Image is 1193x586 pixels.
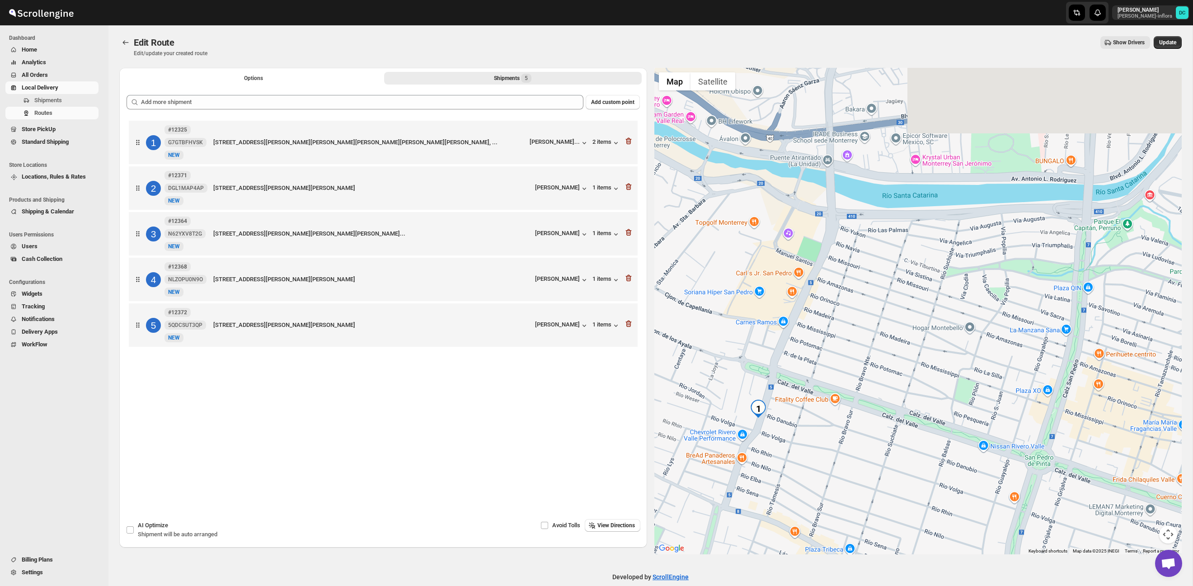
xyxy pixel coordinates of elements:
span: NEW [168,289,180,295]
span: NLZOPU0N9O [168,276,203,283]
div: 2 [146,181,161,196]
div: 5 [146,318,161,333]
div: 4#12368NLZOPU0N9ONewNEW[STREET_ADDRESS][PERSON_NAME][PERSON_NAME][PERSON_NAME]1 items [129,258,638,301]
div: 2#12371DGL1MAP4APNewNEW[STREET_ADDRESS][PERSON_NAME][PERSON_NAME][PERSON_NAME]1 items [129,166,638,210]
span: NEW [168,152,180,158]
p: Edit/update your created route [134,50,207,57]
b: #12371 [168,172,187,179]
div: Open chat [1155,550,1182,577]
button: Shipments [5,94,99,107]
button: [PERSON_NAME] [535,184,589,193]
button: All Orders [5,69,99,81]
div: 1#12325G7GTBFHVSKNewNEW[STREET_ADDRESS][PERSON_NAME][PERSON_NAME][PERSON_NAME][PERSON_NAME][PERSO... [129,121,638,164]
button: Settings [5,566,99,579]
span: Settings [22,569,43,576]
div: [STREET_ADDRESS][PERSON_NAME][PERSON_NAME][PERSON_NAME]... [213,229,531,238]
span: Billing Plans [22,556,53,563]
button: Map camera controls [1159,525,1177,543]
div: 4 [146,272,161,287]
div: 1 items [592,184,620,193]
span: Delivery Apps [22,328,58,335]
span: Dashboard [9,34,102,42]
span: G7GTBFHVSK [168,139,203,146]
button: [PERSON_NAME] [535,230,589,239]
div: [PERSON_NAME] [535,321,589,330]
button: Routes [5,107,99,119]
span: Tracking [22,303,45,310]
span: N62YXV8T2G [168,230,202,237]
button: Update [1154,36,1182,49]
div: 3#12364N62YXV8T2GNewNEW[STREET_ADDRESS][PERSON_NAME][PERSON_NAME][PERSON_NAME]...[PERSON_NAME]1 i... [129,212,638,255]
div: 2 items [592,138,620,147]
span: NEW [168,198,180,204]
p: [PERSON_NAME]-inflora [1118,14,1172,19]
div: Shipments [494,74,531,83]
span: DGL1MAP4AP [168,184,204,192]
div: Selected Shipments [119,88,647,462]
img: ScrollEngine [7,1,75,24]
button: 1 items [592,230,620,239]
span: Local Delivery [22,84,58,91]
span: Shipping & Calendar [22,208,74,215]
button: Routes [119,36,132,49]
b: #12372 [168,309,187,316]
span: NEW [168,243,180,250]
button: 1 items [592,275,620,284]
button: User menu [1112,5,1189,20]
img: Google [657,543,686,554]
span: Shipments [34,97,62,104]
button: Cash Collection [5,253,99,265]
a: ScrollEngine [653,573,689,581]
button: 1 items [592,321,620,330]
span: Show Drivers [1113,39,1145,46]
span: NEW [168,335,180,341]
button: Delivery Apps [5,326,99,338]
span: Store Locations [9,161,102,169]
b: #12364 [168,218,187,224]
span: Routes [34,109,52,116]
span: Cash Collection [22,255,62,262]
button: Tracking [5,300,99,313]
span: Home [22,46,37,53]
span: Standard Shipping [22,138,69,145]
span: View Directions [597,522,635,529]
span: Options [244,75,263,82]
button: Keyboard shortcuts [1029,548,1067,554]
span: Users Permissions [9,231,102,238]
a: Terms (opens in new tab) [1125,548,1137,553]
button: Users [5,240,99,253]
button: Shipping & Calendar [5,205,99,218]
button: [PERSON_NAME]... [530,138,589,147]
button: Show satellite imagery [690,72,735,90]
text: DC [1179,10,1185,16]
div: 3 [146,227,161,241]
span: Store PickUp [22,126,56,132]
span: AI Optimize [138,522,168,529]
span: WorkFlow [22,341,47,348]
button: Show street map [659,72,690,90]
span: Products and Shipping [9,196,102,203]
button: [PERSON_NAME] [535,275,589,284]
button: Selected Shipments [384,72,642,85]
span: Locations, Rules & Rates [22,173,86,180]
button: Widgets [5,288,99,300]
button: WorkFlow [5,338,99,351]
div: [STREET_ADDRESS][PERSON_NAME][PERSON_NAME] [213,184,531,193]
div: [STREET_ADDRESS][PERSON_NAME][PERSON_NAME][PERSON_NAME][PERSON_NAME][PERSON_NAME], ... [213,138,526,147]
button: Home [5,43,99,56]
span: Edit Route [134,37,174,48]
div: 1 [146,135,161,150]
button: View Directions [585,519,640,532]
div: [STREET_ADDRESS][PERSON_NAME][PERSON_NAME] [213,275,531,284]
input: Add more shipment [141,95,583,109]
span: Widgets [22,290,42,297]
button: Add custom point [586,95,640,109]
span: All Orders [22,71,48,78]
div: 5#123725QDCSUT3QPNewNEW[STREET_ADDRESS][PERSON_NAME][PERSON_NAME][PERSON_NAME]1 items [129,303,638,347]
span: Notifications [22,316,55,322]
